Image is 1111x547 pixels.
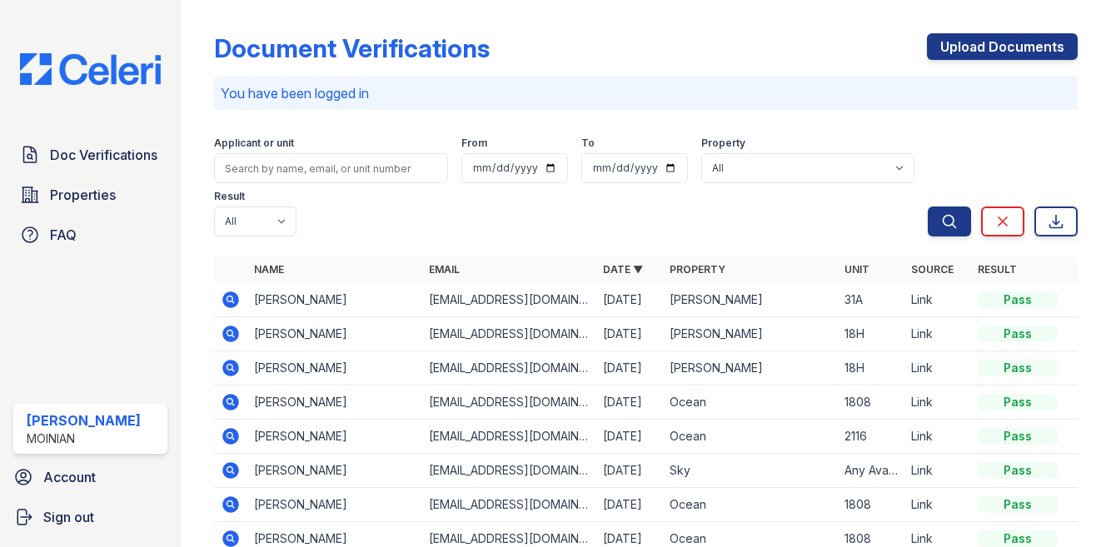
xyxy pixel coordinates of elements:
td: 1808 [838,488,904,522]
td: [PERSON_NAME] [247,351,422,385]
div: Pass [978,360,1058,376]
td: [PERSON_NAME] [247,317,422,351]
label: Property [701,137,745,150]
label: Applicant or unit [214,137,294,150]
td: Link [904,454,971,488]
td: 18H [838,351,904,385]
td: [EMAIL_ADDRESS][DOMAIN_NAME] [422,385,597,420]
td: [DATE] [596,317,663,351]
iframe: chat widget [1041,480,1094,530]
td: [PERSON_NAME] [247,488,422,522]
td: [DATE] [596,454,663,488]
div: [PERSON_NAME] [27,410,141,430]
div: Pass [978,291,1058,308]
div: Pass [978,496,1058,513]
td: Sky [663,454,838,488]
a: Name [254,263,284,276]
td: [PERSON_NAME] [247,454,422,488]
a: Doc Verifications [13,138,167,172]
span: Account [43,467,96,487]
td: Link [904,420,971,454]
a: Property [670,263,725,276]
div: Pass [978,428,1058,445]
td: 1808 [838,385,904,420]
div: Document Verifications [214,33,490,63]
td: [EMAIL_ADDRESS][DOMAIN_NAME] [422,283,597,317]
td: [EMAIL_ADDRESS][DOMAIN_NAME] [422,317,597,351]
a: Properties [13,178,167,211]
td: Ocean [663,385,838,420]
td: [PERSON_NAME] [247,283,422,317]
a: Sign out [7,500,174,534]
td: Link [904,351,971,385]
div: Pass [978,462,1058,479]
td: [EMAIL_ADDRESS][DOMAIN_NAME] [422,488,597,522]
a: Upload Documents [927,33,1078,60]
a: Result [978,263,1017,276]
div: Moinian [27,430,141,447]
td: [PERSON_NAME] [247,420,422,454]
td: [EMAIL_ADDRESS][DOMAIN_NAME] [422,454,597,488]
td: [EMAIL_ADDRESS][DOMAIN_NAME] [422,351,597,385]
a: Account [7,460,174,494]
span: FAQ [50,225,77,245]
td: [DATE] [596,385,663,420]
p: You have been logged in [221,83,1071,103]
td: [PERSON_NAME] [663,351,838,385]
label: Result [214,190,245,203]
img: CE_Logo_Blue-a8612792a0a2168367f1c8372b55b34899dd931a85d93a1a3d3e32e68fde9ad4.png [7,53,174,85]
td: [DATE] [596,488,663,522]
td: 2116 [838,420,904,454]
a: Unit [844,263,869,276]
td: Any Available [838,454,904,488]
td: [PERSON_NAME] [663,317,838,351]
div: Pass [978,530,1058,547]
span: Sign out [43,507,94,527]
input: Search by name, email, or unit number [214,153,448,183]
label: To [581,137,595,150]
span: Properties [50,185,116,205]
td: [PERSON_NAME] [247,385,422,420]
td: [DATE] [596,283,663,317]
span: Doc Verifications [50,145,157,165]
td: [EMAIL_ADDRESS][DOMAIN_NAME] [422,420,597,454]
td: 18H [838,317,904,351]
td: Link [904,283,971,317]
td: [DATE] [596,420,663,454]
td: Link [904,385,971,420]
label: From [461,137,487,150]
td: Ocean [663,488,838,522]
td: Link [904,488,971,522]
td: [PERSON_NAME] [663,283,838,317]
a: Date ▼ [603,263,643,276]
td: 31A [838,283,904,317]
div: Pass [978,326,1058,342]
a: FAQ [13,218,167,251]
a: Email [429,263,460,276]
div: Pass [978,394,1058,410]
td: Ocean [663,420,838,454]
a: Source [911,263,954,276]
td: Link [904,317,971,351]
td: [DATE] [596,351,663,385]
